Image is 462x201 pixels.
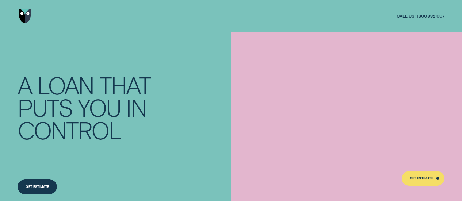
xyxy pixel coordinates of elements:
h4: A LOAN THAT PUTS YOU IN CONTROL [18,74,157,141]
span: 1300 992 007 [417,13,444,19]
img: Wisr [19,9,31,23]
a: Call us:1300 992 007 [397,13,444,19]
span: Call us: [397,13,416,19]
a: Get Estimate [402,171,444,186]
a: Get Estimate [18,179,57,194]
